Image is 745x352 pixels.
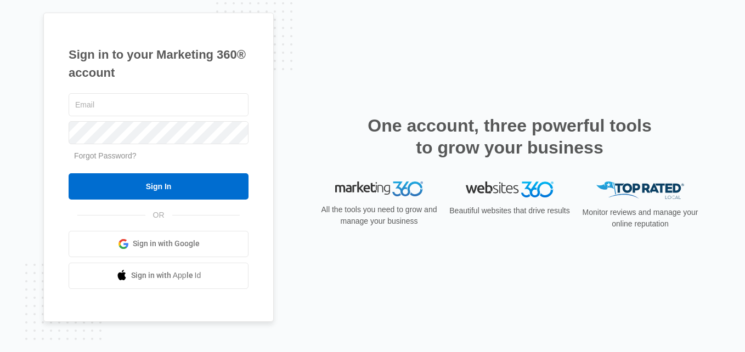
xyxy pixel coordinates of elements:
[579,207,702,230] p: Monitor reviews and manage your online reputation
[131,270,201,281] span: Sign in with Apple Id
[145,209,172,221] span: OR
[69,263,249,289] a: Sign in with Apple Id
[364,115,655,158] h2: One account, three powerful tools to grow your business
[335,181,423,197] img: Marketing 360
[448,205,571,217] p: Beautiful websites that drive results
[133,238,200,249] span: Sign in with Google
[69,231,249,257] a: Sign in with Google
[74,151,137,160] a: Forgot Password?
[69,93,249,116] input: Email
[69,173,249,200] input: Sign In
[466,181,554,197] img: Websites 360
[318,204,441,227] p: All the tools you need to grow and manage your business
[69,46,249,82] h1: Sign in to your Marketing 360® account
[596,181,684,200] img: Top Rated Local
